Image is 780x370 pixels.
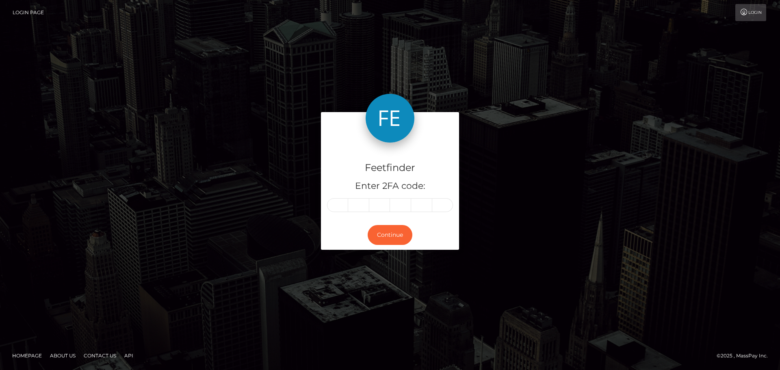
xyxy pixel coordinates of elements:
[368,225,412,245] button: Continue
[327,161,453,175] h4: Feetfinder
[121,349,136,362] a: API
[735,4,766,21] a: Login
[327,180,453,193] h5: Enter 2FA code:
[9,349,45,362] a: Homepage
[47,349,79,362] a: About Us
[717,351,774,360] div: © 2025 , MassPay Inc.
[80,349,119,362] a: Contact Us
[366,94,414,143] img: Feetfinder
[13,4,44,21] a: Login Page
